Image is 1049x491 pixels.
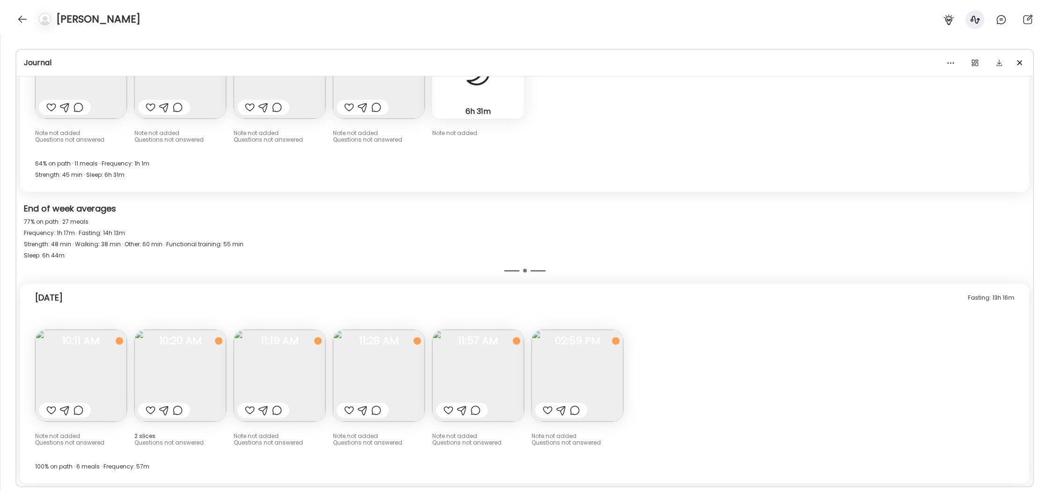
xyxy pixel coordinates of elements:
[432,129,477,137] span: Note not added
[432,438,502,446] span: Questions not answered
[532,330,623,422] img: images%2FUstlYYejdXQHgxFPzggmM6fXgXz2%2FjWS2LlWmBmV5J5VMA39q%2FOwOhL1CiApEp0hqvMGLf_240
[333,330,425,422] img: images%2FUstlYYejdXQHgxFPzggmM6fXgXz2%2FqpqdUc4S0gTT7KgkgjFL%2F8sN30sM3Vv0VRwGSOEYL_240
[134,438,204,446] span: Questions not answered
[134,433,226,439] div: 2 slices
[234,129,279,137] span: Note not added
[333,438,402,446] span: Questions not answered
[134,129,179,137] span: Note not added
[436,106,520,116] div: 6h 31m
[432,337,524,345] span: 11:57 AM
[35,129,80,137] span: Note not added
[234,438,303,446] span: Questions not answered
[24,57,1026,68] div: Journal
[35,438,104,446] span: Questions not answered
[432,432,477,440] span: Note not added
[35,461,1014,472] div: 100% on path · 6 meals · Frequency: 57m
[532,337,623,345] span: 02:59 PM
[35,432,80,440] span: Note not added
[134,337,226,345] span: 10:20 AM
[35,337,127,345] span: 10:11 AM
[333,432,378,440] span: Note not added
[532,438,601,446] span: Questions not answered
[56,12,140,27] h4: [PERSON_NAME]
[532,432,576,440] span: Note not added
[24,203,1026,216] div: End of week averages
[333,136,402,144] span: Questions not answered
[234,432,279,440] span: Note not added
[24,216,1026,261] div: 77% on path · 27 meals Frequency: 1h 17m · Fasting: 14h 13m Strength: 48 min · Walking: 38 min · ...
[432,330,524,422] img: images%2FUstlYYejdXQHgxFPzggmM6fXgXz2%2FlC4AobxVj6P6pNpMTTSN%2F11HmKLdXHO6Hy64qfMj0_240
[234,330,325,422] img: images%2FUstlYYejdXQHgxFPzggmM6fXgXz2%2FLhblijSEWNlCKeA9Vrrp%2FkOT6kont4Ov6yOSrW0rS_240
[234,136,303,144] span: Questions not answered
[333,337,425,345] span: 11:28 AM
[38,13,52,26] img: bg-avatar-default.svg
[134,136,204,144] span: Questions not answered
[968,292,1014,303] div: Fasting: 13h 16m
[134,330,226,422] img: images%2FUstlYYejdXQHgxFPzggmM6fXgXz2%2FJpnPyJHHrTaIsC2ChSGl%2FTXahKXx2Yv8cjyDy9QJW_240
[35,158,1014,181] div: 64% on path · 11 meals · Frequency: 1h 1m Strength: 45 min · Sleep: 6h 31m
[35,330,127,422] img: images%2FUstlYYejdXQHgxFPzggmM6fXgXz2%2FAx1T0AbU5zeNptINpJ6C%2FjliIcjDnUSA1VciwKfKJ_240
[333,129,378,137] span: Note not added
[35,292,63,303] div: [DATE]
[234,337,325,345] span: 11:19 AM
[35,136,104,144] span: Questions not answered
